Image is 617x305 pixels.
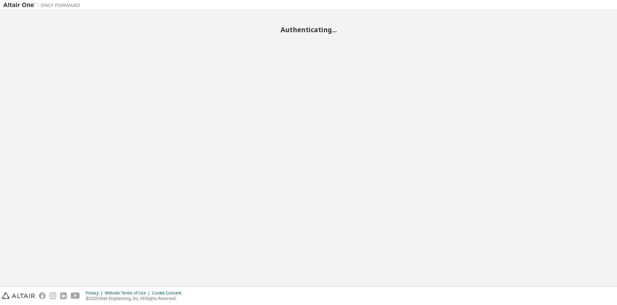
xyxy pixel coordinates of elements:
[105,291,152,296] div: Website Terms of Use
[49,292,56,299] img: instagram.svg
[71,292,80,299] img: youtube.svg
[86,291,105,296] div: Privacy
[152,291,185,296] div: Cookie Consent
[60,292,67,299] img: linkedin.svg
[3,2,84,8] img: Altair One
[86,296,185,301] p: © 2025 Altair Engineering, Inc. All Rights Reserved.
[39,292,46,299] img: facebook.svg
[3,25,614,34] h2: Authenticating...
[2,292,35,299] img: altair_logo.svg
